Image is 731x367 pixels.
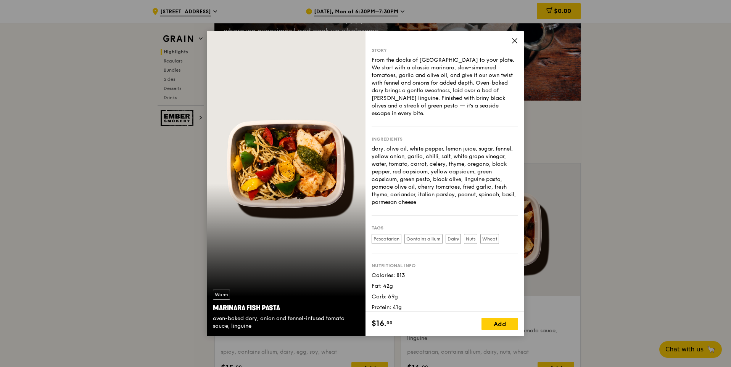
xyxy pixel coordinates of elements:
div: Ingredients [372,136,518,142]
div: Add [481,318,518,330]
label: Contains allium [404,234,443,244]
div: Carb: 69g [372,293,518,301]
div: Tags [372,225,518,231]
span: $16. [372,318,386,329]
label: Nuts [464,234,477,244]
div: Nutritional info [372,263,518,269]
div: oven-baked dory, onion and fennel-infused tomato sauce, linguine [213,315,359,330]
label: Dairy [446,234,461,244]
div: Protein: 41g [372,304,518,311]
div: Warm [213,290,230,300]
label: Wheat [480,234,499,244]
div: Story [372,47,518,53]
label: Pescatarian [372,234,401,244]
div: From the docks of [GEOGRAPHIC_DATA] to your plate. We start with a classic marinara, slow-simmere... [372,56,518,117]
div: Marinara Fish Pasta [213,303,359,313]
div: Fat: 42g [372,282,518,290]
div: Calories: 813 [372,272,518,279]
span: 00 [386,320,393,326]
div: dory, olive oil, white pepper, lemon juice, sugar, fennel, yellow onion, garlic, chilli, salt, wh... [372,145,518,206]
